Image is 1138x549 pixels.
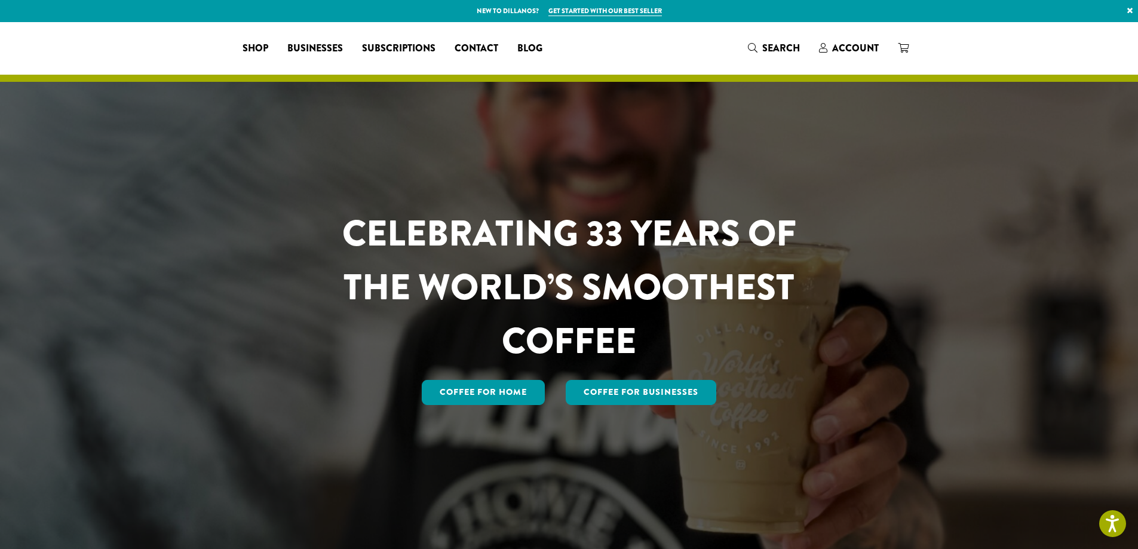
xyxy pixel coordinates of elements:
[517,41,542,56] span: Blog
[362,41,435,56] span: Subscriptions
[548,6,662,16] a: Get started with our best seller
[422,380,545,405] a: Coffee for Home
[455,41,498,56] span: Contact
[307,207,832,368] h1: CELEBRATING 33 YEARS OF THE WORLD’S SMOOTHEST COFFEE
[832,41,879,55] span: Account
[738,38,809,58] a: Search
[566,380,716,405] a: Coffee For Businesses
[233,39,278,58] a: Shop
[762,41,800,55] span: Search
[243,41,268,56] span: Shop
[287,41,343,56] span: Businesses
